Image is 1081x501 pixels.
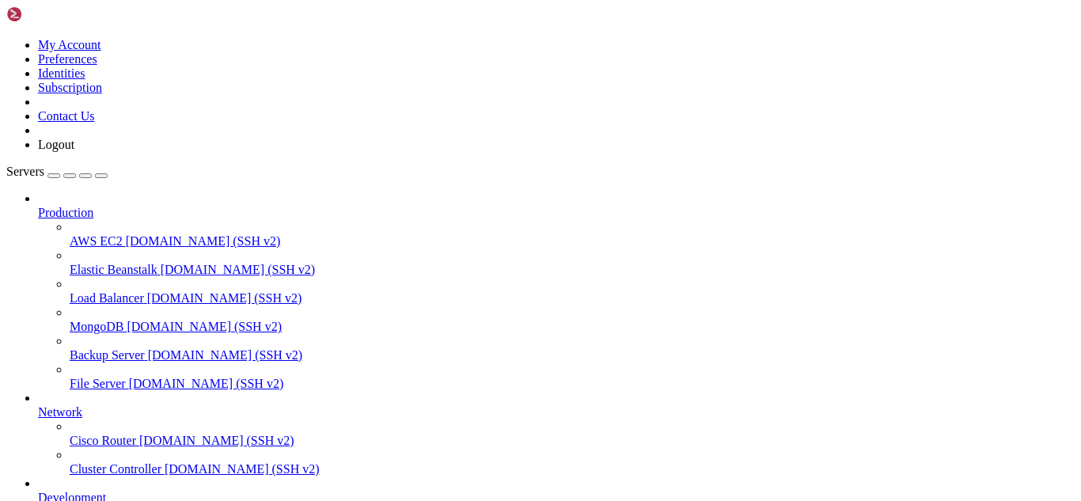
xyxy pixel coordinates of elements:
[70,263,157,276] span: Elastic Beanstalk
[70,249,1075,277] li: Elastic Beanstalk [DOMAIN_NAME] (SSH v2)
[6,87,875,101] x-row: Last failed login: [DATE] from [TECHNICAL_ID] on ssh:notty
[38,405,82,419] span: Network
[70,434,136,447] span: Cisco Router
[38,206,1075,220] a: Production
[70,462,1075,476] a: Cluster Controller [DOMAIN_NAME] (SSH v2)
[6,343,875,356] x-row: [root@hosting conf_templates]#
[139,434,294,447] span: [DOMAIN_NAME] (SSH v2)
[6,370,875,383] x-row: apache.conf apache_ssl.conf named_conf.conf named_new_dns_zone.conf nginx_proxy_vhost.conf nginx_...
[70,434,1075,448] a: Cisco Router [DOMAIN_NAME] (SSH v2)
[70,291,144,305] span: Load Balancer
[6,249,875,262] x-row: 17:41:46 up 3 days, 14:35, 2 users, load average: 0.17, 0.14, 0.11
[70,334,1075,362] li: Backup Server [DOMAIN_NAME] (SSH v2)
[70,419,1075,448] li: Cisco Router [DOMAIN_NAME] (SSH v2)
[70,263,1075,277] a: Elastic Beanstalk [DOMAIN_NAME] (SSH v2)
[38,38,101,51] a: My Account
[38,66,85,80] a: Identities
[127,320,282,333] span: [DOMAIN_NAME] (SSH v2)
[70,220,1075,249] li: AWS EC2 [DOMAIN_NAME] (SSH v2)
[38,138,74,151] a: Logout
[38,81,102,94] a: Subscription
[6,6,97,22] img: Shellngn
[70,377,126,390] span: File Server
[70,362,1075,391] li: File Server [DOMAIN_NAME] (SSH v2)
[6,101,875,114] x-row: There were 55 failed login attempts since the last successful login.
[6,33,875,47] x-row: please don't hesitate to contact us at [EMAIL_ADDRESS][DOMAIN_NAME].
[6,60,875,74] x-row: Activate the web console with: systemctl enable --now cockpit.socket
[129,377,284,390] span: [DOMAIN_NAME] (SSH v2)
[70,234,1075,249] a: AWS EC2 [DOMAIN_NAME] (SSH v2)
[6,165,44,178] span: Servers
[6,165,108,178] a: Servers
[6,262,875,275] x-row: USER TTY FROM LOGIN@ IDLE JCPU PCPU WHAT
[6,114,875,127] x-row: Last login: [DATE] from [TECHNICAL_ID]
[70,306,1075,334] li: MongoDB [DOMAIN_NAME] (SSH v2)
[70,462,161,476] span: Cluster Controller
[70,348,1075,362] a: Backup Server [DOMAIN_NAME] (SSH v2)
[6,316,875,329] x-row: [root@hosting ~]# nano /usr/local/cwpsrv/htdocs/resources/conf/web_servers/conf_templates/
[161,263,316,276] span: [DOMAIN_NAME] (SSH v2)
[6,275,875,289] x-row: root tty1 - Mon03 3days 0.17s 0.17s -bash
[165,462,320,476] span: [DOMAIN_NAME] (SSH v2)
[6,195,875,208] x-row: CWP Wiki: [URL][DOMAIN_NAME]
[126,234,281,248] span: [DOMAIN_NAME] (SSH v2)
[70,348,145,362] span: Backup Server
[38,391,1075,476] li: Network
[6,329,875,343] x-row: [root@hosting ~]# cd /usr/local/cwpsrv/htdocs/resources/conf/web_servers/conf_templates/
[70,377,1075,391] a: File Server [DOMAIN_NAME] (SSH v2)
[213,383,219,397] div: (31, 28)
[6,222,875,235] x-row: CWP Support: [URL][DOMAIN_NAME]
[38,206,93,219] span: Production
[147,291,302,305] span: [DOMAIN_NAME] (SSH v2)
[6,20,875,33] x-row: This server is hosted by Contabo. If you have any questions or need help,
[6,289,875,302] x-row: root pts/0 [TECHNICAL_ID] 17:41 0.00s 0.04s 0.01s w
[6,356,875,370] x-row: [root@hosting conf_templates]# ls
[38,109,95,123] a: Contact Us
[6,208,875,222] x-row: CWP Forum: [URL][DOMAIN_NAME]
[6,154,875,168] x-row: Welcome to CWP (CentOS WebPanel) server
[38,405,1075,419] a: Network
[70,320,1075,334] a: MongoDB [DOMAIN_NAME] (SSH v2)
[70,320,123,333] span: MongoDB
[70,291,1075,306] a: Load Balancer [DOMAIN_NAME] (SSH v2)
[6,383,875,397] x-row: [root@hosting conf_templates]#
[70,448,1075,476] li: Cluster Controller [DOMAIN_NAME] (SSH v2)
[148,348,303,362] span: [DOMAIN_NAME] (SSH v2)
[70,234,123,248] span: AWS EC2
[38,52,97,66] a: Preferences
[70,277,1075,306] li: Load Balancer [DOMAIN_NAME] (SSH v2)
[38,192,1075,391] li: Production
